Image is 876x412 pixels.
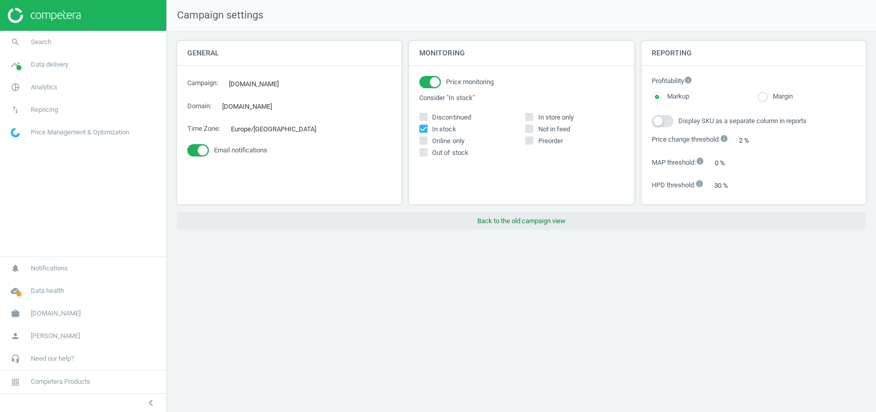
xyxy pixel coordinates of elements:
label: MAP threshold : [652,157,704,168]
span: Price Management & Optimization [31,128,129,137]
div: [DOMAIN_NAME] [223,76,295,92]
h4: Reporting [641,41,866,65]
h4: General [177,41,401,65]
label: Markup [662,92,689,102]
label: HPD threshold : [652,180,704,190]
span: Notifications [31,264,68,273]
span: Preorder [536,136,564,146]
div: Europe/[GEOGRAPHIC_DATA] [225,121,332,137]
div: 0 % [709,155,741,171]
div: [DOMAIN_NAME] [217,99,288,114]
label: Profitability [652,76,855,87]
i: pie_chart_outlined [6,77,25,97]
span: Price monitoring [446,77,493,87]
span: Repricing [31,105,58,114]
span: In stock [430,125,458,134]
label: Campaign : [187,79,218,88]
i: headset_mic [6,349,25,368]
img: wGWNvw8QSZomAAAAABJRU5ErkJggg== [11,128,20,138]
i: info [696,157,704,165]
span: Discontinued [430,113,473,122]
img: ajHJNr6hYgQAAAAASUVORK5CYII= [8,8,81,23]
span: Analytics [31,83,57,92]
i: person [6,326,25,346]
span: Not in feed [536,125,572,134]
button: Back to the old campaign view [177,212,866,230]
i: work [6,304,25,323]
span: Search [31,37,51,47]
i: timeline [6,55,25,74]
div: 30 % [709,178,744,193]
label: Margin [768,92,793,102]
i: info [695,180,704,188]
span: Competera Products [31,377,90,386]
i: info [720,134,728,143]
span: Need our help? [31,354,74,363]
label: Domain : [187,102,211,111]
span: Online only [430,136,466,146]
span: Display SKU as a separate column in reports [678,116,807,126]
span: In store only [536,113,575,122]
i: chevron_left [145,397,157,409]
span: Data delivery [31,60,68,69]
span: Out of stock [430,148,470,158]
label: Consider "In stock" [419,93,623,103]
i: notifications [6,259,25,278]
label: Time Zone : [187,124,220,133]
h4: Monitoring [409,41,633,65]
span: Campaign settings [167,8,263,23]
label: Price change threshold : [652,134,728,145]
button: chevron_left [138,396,164,409]
span: Email notifications [214,146,267,155]
div: 2 % [733,132,765,148]
i: info [684,76,692,84]
span: [PERSON_NAME] [31,331,80,341]
i: search [6,32,25,52]
i: swap_vert [6,100,25,120]
span: [DOMAIN_NAME] [31,309,81,318]
span: Data health [31,286,64,296]
i: cloud_done [6,281,25,301]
